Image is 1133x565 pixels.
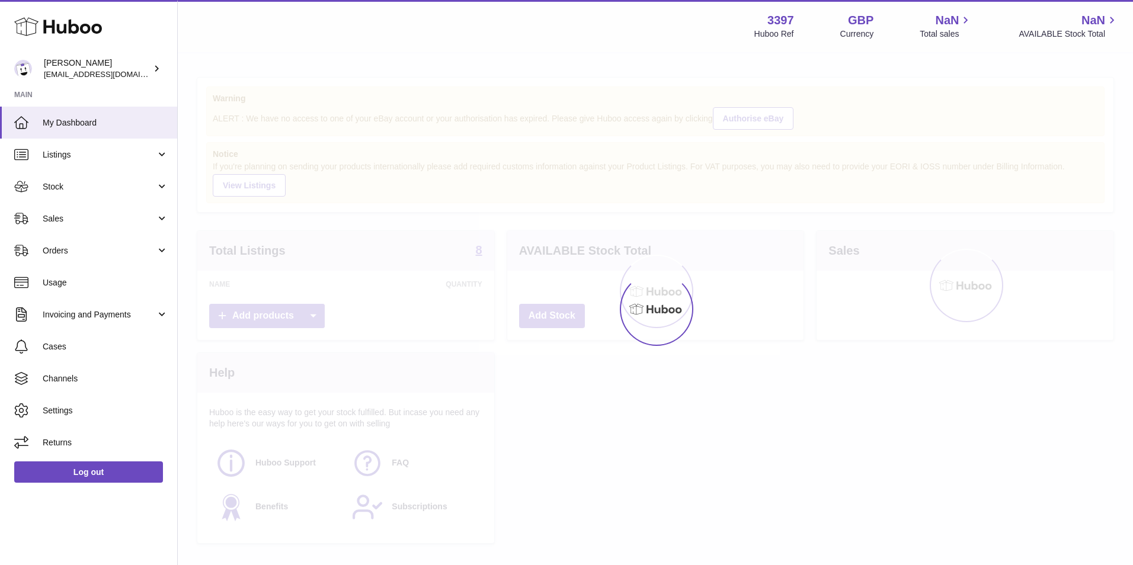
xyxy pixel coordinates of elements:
[43,213,156,224] span: Sales
[43,405,168,416] span: Settings
[754,28,794,40] div: Huboo Ref
[43,309,156,320] span: Invoicing and Payments
[43,245,156,256] span: Orders
[840,28,874,40] div: Currency
[1081,12,1105,28] span: NaN
[43,437,168,448] span: Returns
[935,12,959,28] span: NaN
[1019,12,1119,40] a: NaN AVAILABLE Stock Total
[43,341,168,352] span: Cases
[43,373,168,384] span: Channels
[44,57,151,80] div: [PERSON_NAME]
[43,181,156,192] span: Stock
[848,12,873,28] strong: GBP
[920,12,972,40] a: NaN Total sales
[14,60,32,78] img: sales@canchema.com
[43,117,168,129] span: My Dashboard
[14,461,163,483] a: Log out
[1019,28,1119,40] span: AVAILABLE Stock Total
[920,28,972,40] span: Total sales
[767,12,794,28] strong: 3397
[43,149,156,160] span: Listings
[44,69,174,79] span: [EMAIL_ADDRESS][DOMAIN_NAME]
[43,277,168,288] span: Usage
